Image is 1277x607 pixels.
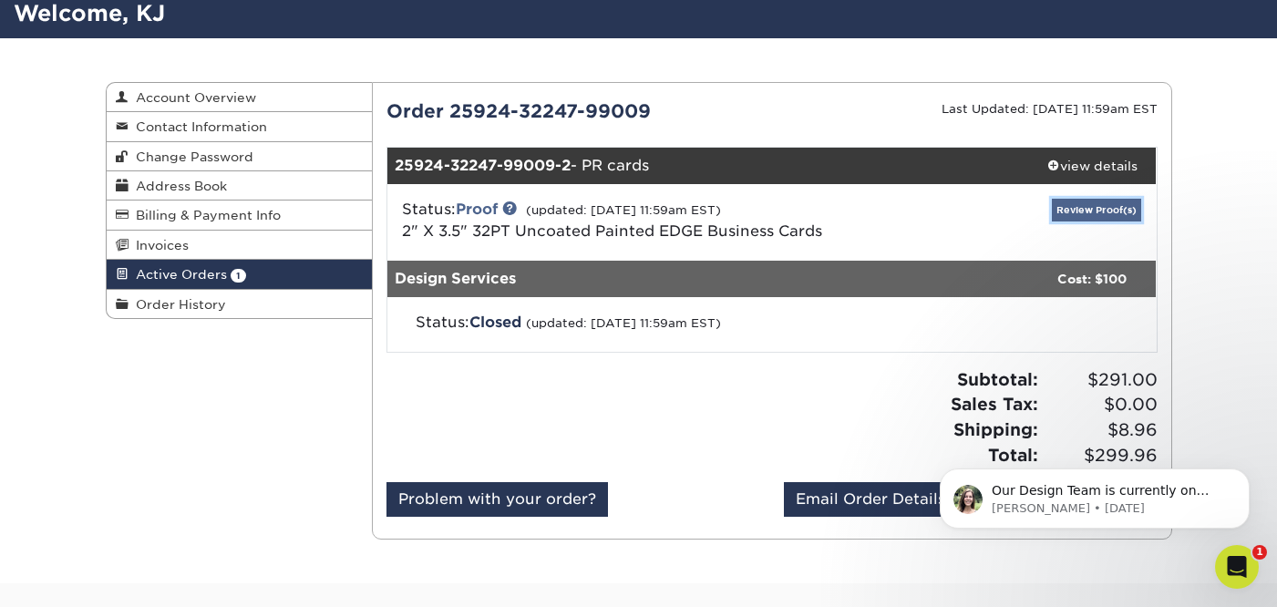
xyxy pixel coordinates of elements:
p: Message from Julie, sent 1w ago [79,70,314,87]
span: Invoices [129,238,189,252]
strong: Sales Tax: [951,394,1038,414]
span: Contact Information [129,119,267,134]
a: view details [1028,148,1157,184]
span: Billing & Payment Info [129,208,281,222]
span: 1 [231,269,246,283]
span: $8.96 [1044,417,1158,443]
span: Change Password [129,149,253,164]
a: Review Proof(s) [1052,199,1141,221]
a: Email Order Details [784,482,957,517]
span: Order History [129,297,226,312]
small: (updated: [DATE] 11:59am EST) [526,203,721,217]
span: Our Design Team is currently on sabbatical and will return on [DATE]. ﻿Once the team returns to t... [79,53,314,249]
a: Contact Information [107,112,373,141]
a: Billing & Payment Info [107,201,373,230]
span: Account Overview [129,90,256,105]
a: Proof [456,201,498,218]
strong: 25924-32247-99009-2 [395,157,571,174]
span: $0.00 [1044,392,1158,417]
iframe: Intercom notifications message [912,430,1277,558]
span: Active Orders [129,267,227,282]
a: Account Overview [107,83,373,112]
div: Status: [402,312,895,334]
iframe: Intercom live chat [1215,545,1259,589]
div: Order 25924-32247-99009 [373,98,772,125]
small: Last Updated: [DATE] 11:59am EST [942,102,1158,116]
span: Closed [469,314,521,331]
span: 1 [1252,545,1267,560]
a: Invoices [107,231,373,260]
a: Problem with your order? [386,482,608,517]
a: 2" X 3.5" 32PT Uncoated Painted EDGE Business Cards [402,222,822,240]
span: $291.00 [1044,367,1158,393]
strong: Design Services [395,270,516,287]
strong: Shipping: [953,419,1038,439]
a: Order History [107,290,373,318]
a: Address Book [107,171,373,201]
span: Address Book [129,179,227,193]
strong: Cost: $100 [1057,272,1127,286]
div: Status: [388,199,900,242]
a: Change Password [107,142,373,171]
strong: Subtotal: [957,369,1038,389]
div: view details [1028,157,1157,175]
a: Active Orders 1 [107,260,373,289]
small: (updated: [DATE] 11:59am EST) [526,316,721,330]
div: - PR cards [387,148,1028,184]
